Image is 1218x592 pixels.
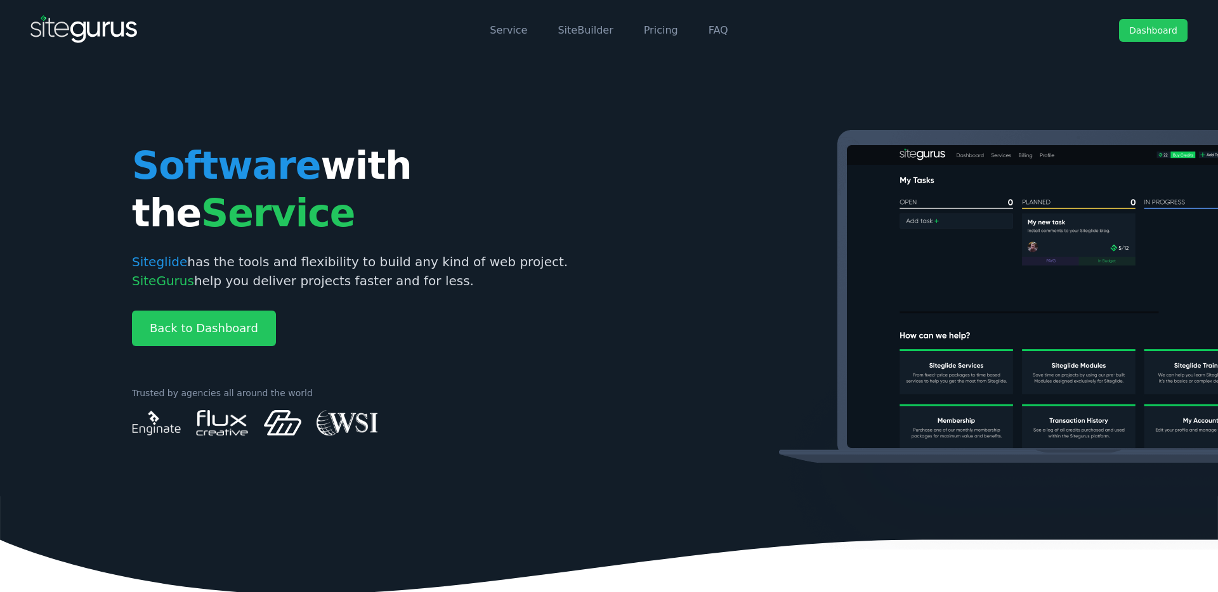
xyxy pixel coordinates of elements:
[132,142,599,237] h1: with the
[132,273,194,288] span: SiteGurus
[132,252,599,290] p: has the tools and flexibility to build any kind of web project. help you deliver projects faster ...
[30,15,138,46] img: SiteGurus Logo
[709,24,728,36] a: FAQ
[132,254,187,269] span: Siteglide
[644,24,678,36] a: Pricing
[201,191,355,235] span: Service
[132,311,276,346] a: Back to Dashboard
[490,24,527,36] a: Service
[558,24,613,36] a: SiteBuilder
[1119,19,1188,42] a: Dashboard
[132,387,599,400] p: Trusted by agencies all around the world
[132,143,320,188] span: Software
